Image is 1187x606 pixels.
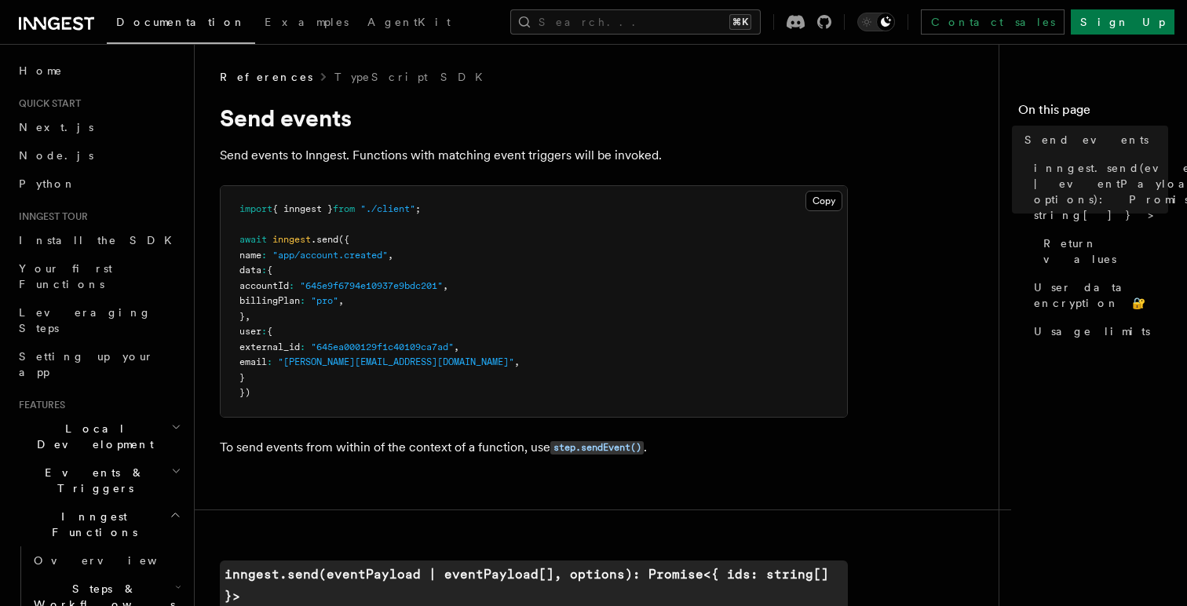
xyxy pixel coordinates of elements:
a: Your first Functions [13,254,184,298]
span: : [261,265,267,276]
span: data [239,265,261,276]
span: : [261,250,267,261]
span: Examples [265,16,349,28]
span: { inngest } [272,203,333,214]
a: Send events [1018,126,1168,154]
button: Events & Triggers [13,458,184,502]
span: email [239,356,267,367]
span: : [300,341,305,352]
span: Inngest Functions [13,509,170,540]
span: "[PERSON_NAME][EMAIL_ADDRESS][DOMAIN_NAME]" [278,356,514,367]
a: Examples [255,5,358,42]
a: AgentKit [358,5,460,42]
a: Overview [27,546,184,575]
span: Overview [34,554,195,567]
span: Return values [1043,235,1168,267]
span: { [267,326,272,337]
span: ; [415,203,421,214]
span: Next.js [19,121,93,133]
span: Events & Triggers [13,465,171,496]
a: Setting up your app [13,342,184,386]
span: .send [311,234,338,245]
span: Python [19,177,76,190]
span: , [514,356,520,367]
span: import [239,203,272,214]
span: "app/account.created" [272,250,388,261]
span: Quick start [13,97,81,110]
a: Return values [1037,229,1168,273]
a: Sign Up [1071,9,1174,35]
span: name [239,250,261,261]
span: User data encryption 🔐 [1034,279,1168,311]
span: } [239,311,245,322]
button: Search...⌘K [510,9,761,35]
button: Inngest Functions [13,502,184,546]
span: await [239,234,267,245]
span: , [388,250,393,261]
span: : [300,295,305,306]
span: external_id [239,341,300,352]
h1: Send events [220,104,848,132]
span: "645e9f6794e10937e9bdc201" [300,280,443,291]
span: Features [13,399,65,411]
a: TypeScript SDK [334,69,492,85]
button: Copy [805,191,842,211]
a: Home [13,57,184,85]
span: , [454,341,459,352]
span: , [245,311,250,322]
span: References [220,69,312,85]
span: { [267,265,272,276]
span: Usage limits [1034,323,1150,339]
span: ({ [338,234,349,245]
span: Setting up your app [19,350,154,378]
span: Send events [1024,132,1149,148]
span: Inngest tour [13,210,88,223]
button: Local Development [13,414,184,458]
span: Leveraging Steps [19,306,152,334]
span: : [267,356,272,367]
span: Local Development [13,421,171,452]
span: accountId [239,280,289,291]
span: billingPlan [239,295,300,306]
span: } [239,372,245,383]
span: Home [19,63,63,78]
a: Usage limits [1028,317,1168,345]
a: Next.js [13,113,184,141]
span: Your first Functions [19,262,112,290]
h4: On this page [1018,100,1168,126]
span: , [338,295,344,306]
span: AgentKit [367,16,451,28]
span: "645ea000129f1c40109ca7ad" [311,341,454,352]
span: , [443,280,448,291]
span: Node.js [19,149,93,162]
a: Node.js [13,141,184,170]
a: Contact sales [921,9,1065,35]
a: Leveraging Steps [13,298,184,342]
span: inngest [272,234,311,245]
a: Documentation [107,5,255,44]
span: Documentation [116,16,246,28]
span: Install the SDK [19,234,181,246]
span: }) [239,387,250,398]
code: step.sendEvent() [550,441,644,454]
a: inngest.send(eventPayload | eventPayload[], options): Promise<{ ids: string[] }> [1028,154,1168,229]
span: "pro" [311,295,338,306]
span: : [261,326,267,337]
kbd: ⌘K [729,14,751,30]
button: Toggle dark mode [857,13,895,31]
span: from [333,203,355,214]
a: Python [13,170,184,198]
span: "./client" [360,203,415,214]
a: User data encryption 🔐 [1028,273,1168,317]
a: Install the SDK [13,226,184,254]
span: : [289,280,294,291]
p: Send events to Inngest. Functions with matching event triggers will be invoked. [220,144,848,166]
p: To send events from within of the context of a function, use . [220,436,848,459]
span: user [239,326,261,337]
a: step.sendEvent() [550,440,644,454]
